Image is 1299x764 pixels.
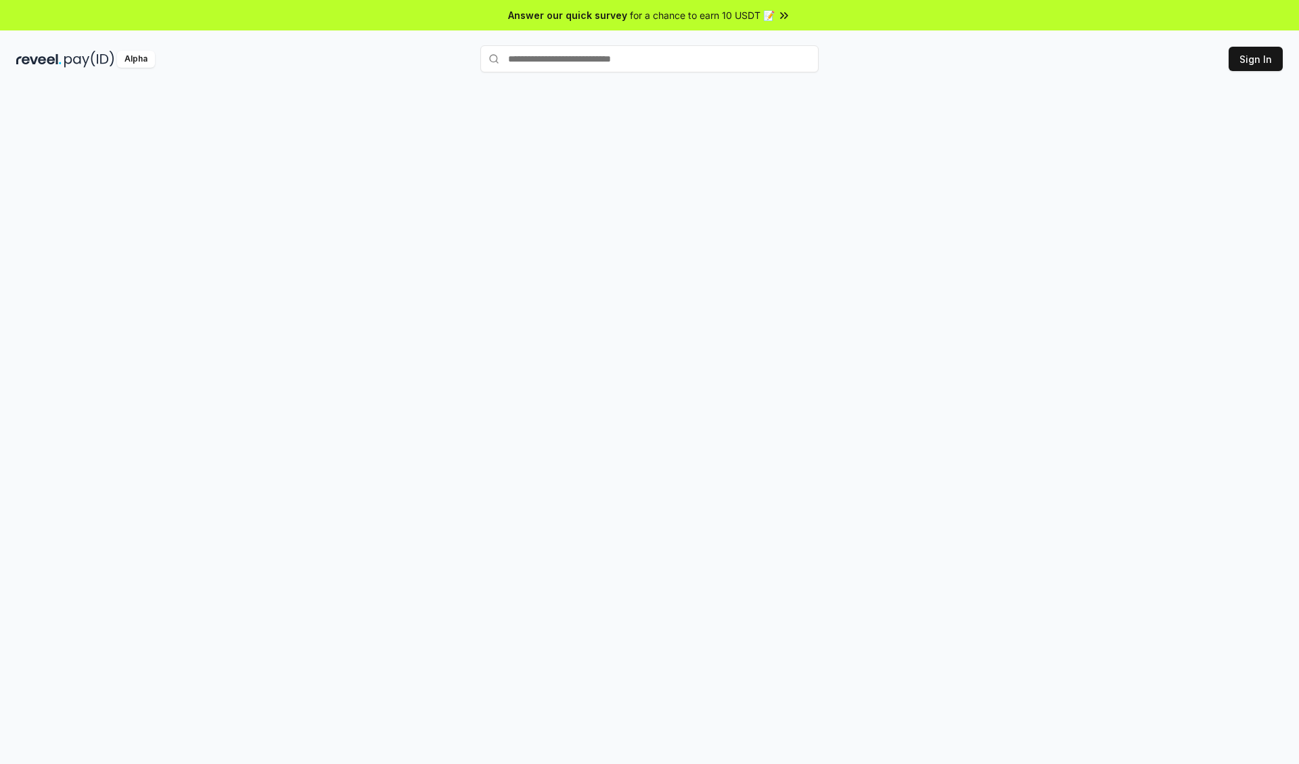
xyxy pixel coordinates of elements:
span: for a chance to earn 10 USDT 📝 [630,8,775,22]
span: Answer our quick survey [508,8,627,22]
div: Alpha [117,51,155,68]
img: reveel_dark [16,51,62,68]
button: Sign In [1229,47,1283,71]
img: pay_id [64,51,114,68]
